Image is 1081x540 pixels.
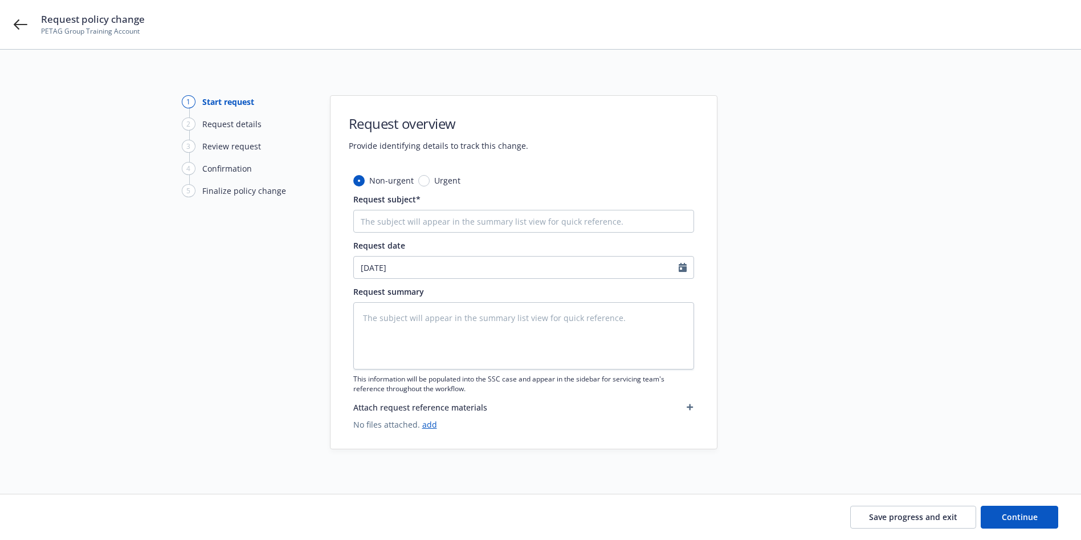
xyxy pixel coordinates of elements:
input: MM/DD/YYYY [354,257,679,278]
span: Continue [1002,511,1038,522]
h1: Request overview [349,114,528,133]
span: Request subject* [353,194,421,205]
span: Request date [353,240,405,251]
input: Urgent [418,175,430,186]
div: 3 [182,140,195,153]
div: 5 [182,184,195,197]
button: Continue [981,506,1058,529]
span: Save progress and exit [869,511,957,522]
div: 2 [182,117,195,131]
div: 1 [182,95,195,108]
a: add [422,419,437,430]
div: Start request [202,96,254,108]
button: Save progress and exit [850,506,976,529]
span: Request summary [353,286,424,297]
div: Finalize policy change [202,185,286,197]
div: Review request [202,140,261,152]
span: Non-urgent [369,174,414,186]
input: Non-urgent [353,175,365,186]
div: Request details [202,118,262,130]
input: The subject will appear in the summary list view for quick reference. [353,210,694,233]
span: Attach request reference materials [353,401,487,413]
span: No files attached. [353,419,694,431]
div: Confirmation [202,163,252,174]
svg: Calendar [679,263,687,272]
span: PETAG Group Training Account [41,26,145,36]
span: Request policy change [41,13,145,26]
div: 4 [182,162,195,175]
span: Urgent [434,174,460,186]
span: This information will be populated into the SSC case and appear in the sidebar for servicing team... [353,374,694,393]
span: Provide identifying details to track this change. [349,140,528,152]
